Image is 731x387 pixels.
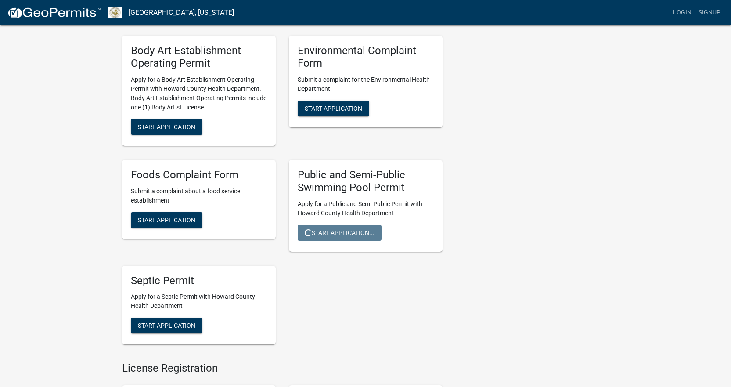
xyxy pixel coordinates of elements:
button: Start Application [131,212,202,228]
span: Start Application [138,123,195,130]
span: Start Application [138,216,195,223]
span: Start Application [138,322,195,329]
h4: License Registration [122,362,443,375]
span: Start Application [305,105,362,112]
button: Start Application [298,101,369,116]
span: Start Application... [305,229,375,236]
button: Start Application [131,318,202,333]
a: Signup [695,4,724,21]
button: Start Application [131,119,202,135]
h5: Public and Semi-Public Swimming Pool Permit [298,169,434,194]
img: Howard County, Indiana [108,7,122,18]
a: [GEOGRAPHIC_DATA], [US_STATE] [129,5,234,20]
a: Login [670,4,695,21]
h5: Septic Permit [131,275,267,287]
p: Apply for a Septic Permit with Howard County Health Department [131,292,267,311]
p: Apply for a Public and Semi-Public Permit with Howard County Health Department [298,199,434,218]
p: Submit a complaint for the Environmental Health Department [298,75,434,94]
p: Submit a complaint about a food service establishment [131,187,267,205]
h5: Body Art Establishment Operating Permit [131,44,267,70]
p: Apply for a Body Art Establishment Operating Permit with Howard County Health Department. Body Ar... [131,75,267,112]
button: Start Application... [298,225,382,241]
h5: Foods Complaint Form [131,169,267,181]
h5: Environmental Complaint Form [298,44,434,70]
